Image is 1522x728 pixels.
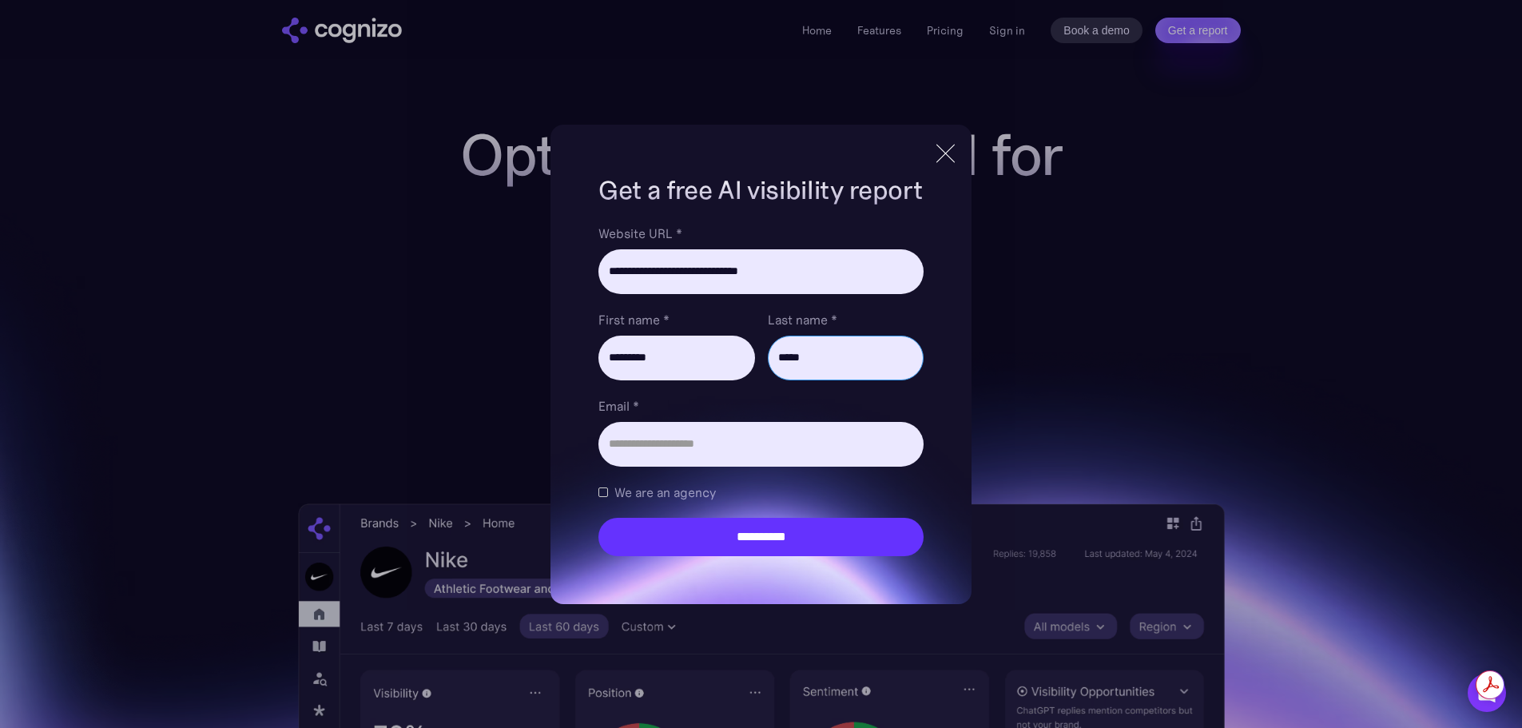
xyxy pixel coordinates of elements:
[598,396,923,416] label: Email *
[598,224,923,243] label: Website URL *
[598,173,923,208] h1: Get a free AI visibility report
[598,224,923,556] form: Brand Report Form
[598,310,754,329] label: First name *
[1468,674,1506,712] div: Open Intercom Messenger
[768,310,924,329] label: Last name *
[614,483,716,502] span: We are an agency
